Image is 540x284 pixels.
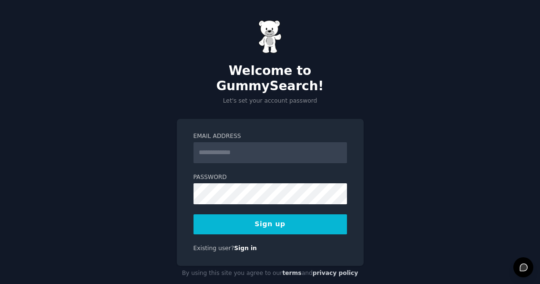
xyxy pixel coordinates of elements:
img: Gummy Bear [258,20,282,53]
div: By using this site you agree to our and [177,266,364,281]
p: Let's set your account password [177,97,364,105]
a: terms [282,270,301,276]
span: Existing user? [194,245,234,252]
h2: Welcome to GummySearch! [177,63,364,94]
a: Sign in [234,245,257,252]
label: Password [194,173,347,182]
label: Email Address [194,132,347,141]
a: privacy policy [313,270,358,276]
button: Sign up [194,214,347,234]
